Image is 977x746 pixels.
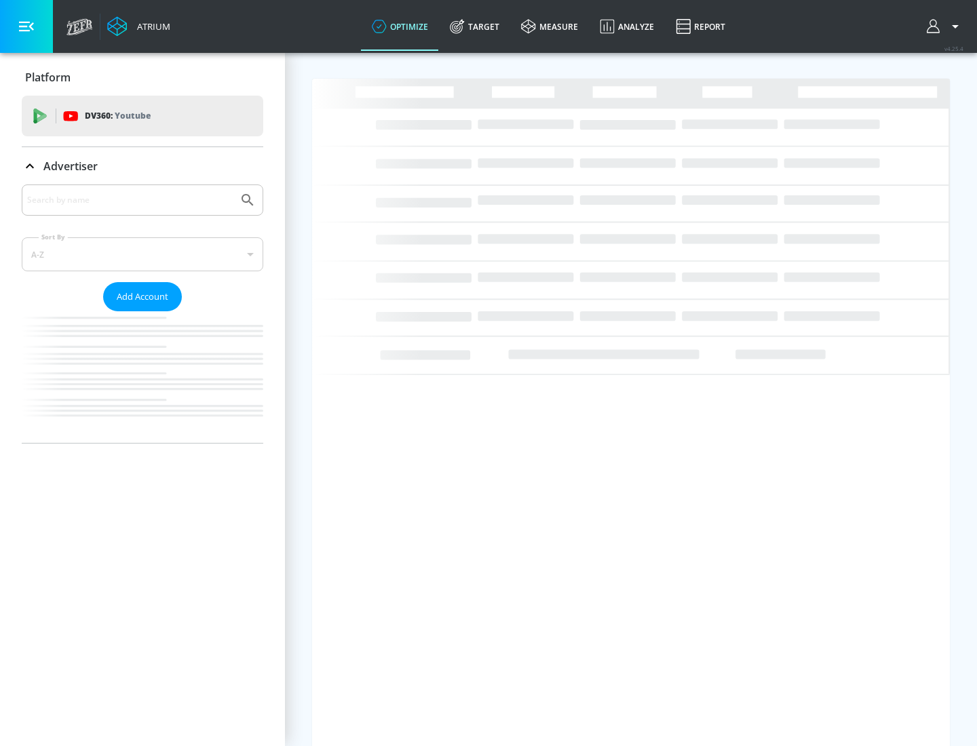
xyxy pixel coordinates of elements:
a: Atrium [107,16,170,37]
a: optimize [361,2,439,51]
div: Advertiser [22,184,263,443]
p: DV360: [85,109,151,123]
a: measure [510,2,589,51]
p: Youtube [115,109,151,123]
label: Sort By [39,233,68,241]
div: DV360: Youtube [22,96,263,136]
div: Advertiser [22,147,263,185]
div: Atrium [132,20,170,33]
input: Search by name [27,191,233,209]
p: Advertiser [43,159,98,174]
a: Target [439,2,510,51]
a: Report [665,2,736,51]
button: Add Account [103,282,182,311]
a: Analyze [589,2,665,51]
p: Platform [25,70,71,85]
nav: list of Advertiser [22,311,263,443]
span: Add Account [117,289,168,305]
div: A-Z [22,237,263,271]
div: Platform [22,58,263,96]
span: v 4.25.4 [944,45,963,52]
